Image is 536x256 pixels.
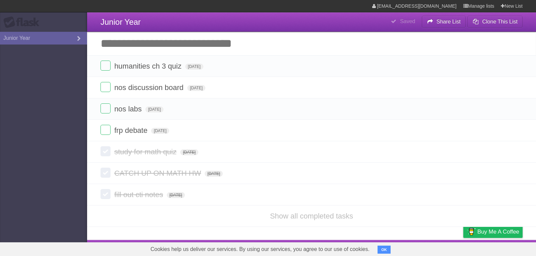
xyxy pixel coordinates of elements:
[467,16,523,28] button: Clone This List
[100,146,111,156] label: Done
[422,16,466,28] button: Share List
[100,82,111,92] label: Done
[100,17,141,26] span: Junior Year
[477,226,519,238] span: Buy me a coffee
[167,192,185,198] span: [DATE]
[187,85,205,91] span: [DATE]
[437,19,461,24] b: Share List
[114,190,165,199] span: fill out cti notes
[100,125,111,135] label: Done
[185,64,203,70] span: [DATE]
[144,243,376,256] span: Cookies help us deliver our services. By using our services, you agree to our use of cookies.
[100,168,111,178] label: Done
[374,242,388,254] a: About
[151,128,169,134] span: [DATE]
[270,212,353,220] a: Show all completed tasks
[432,242,447,254] a: Terms
[145,106,163,112] span: [DATE]
[205,171,223,177] span: [DATE]
[100,103,111,113] label: Done
[114,83,185,92] span: nos discussion board
[100,61,111,71] label: Done
[400,18,415,24] b: Saved
[114,148,178,156] span: study for math quiz
[480,242,523,254] a: Suggest a feature
[3,16,44,28] div: Flask
[114,105,143,113] span: nos labs
[455,242,472,254] a: Privacy
[467,226,476,237] img: Buy me a coffee
[114,62,183,70] span: humanities ch 3 quiz
[180,149,198,155] span: [DATE]
[396,242,423,254] a: Developers
[100,189,111,199] label: Done
[114,126,149,135] span: frp debate
[463,226,523,238] a: Buy me a coffee
[482,19,518,24] b: Clone This List
[378,246,391,254] button: OK
[114,169,203,177] span: CATCH UP ON MATH HW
